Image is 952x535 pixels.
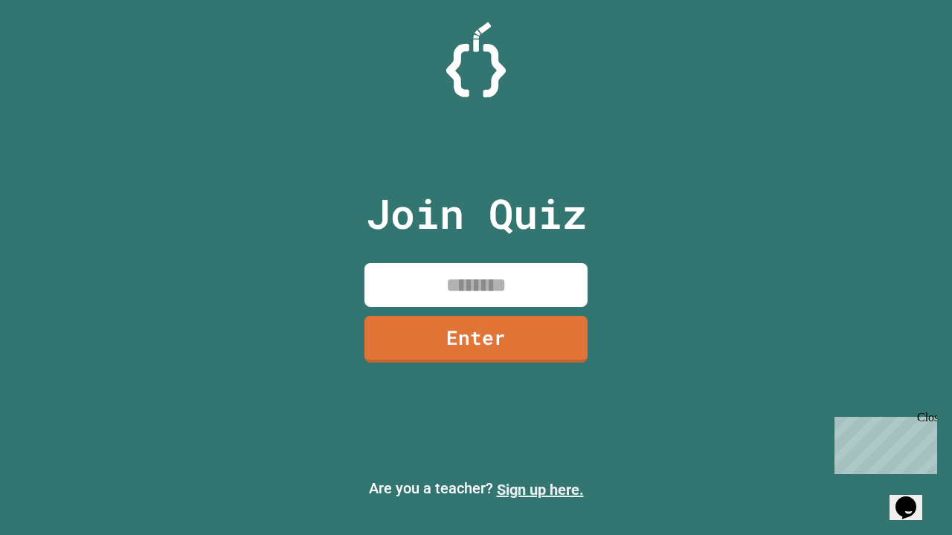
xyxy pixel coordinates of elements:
iframe: chat widget [829,411,937,474]
a: Enter [364,316,588,363]
p: Join Quiz [366,183,587,244]
div: Chat with us now!Close [6,6,103,94]
a: Sign up here. [497,481,584,499]
p: Are you a teacher? [12,477,940,501]
iframe: chat widget [890,476,937,520]
img: Logo.svg [446,22,506,97]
